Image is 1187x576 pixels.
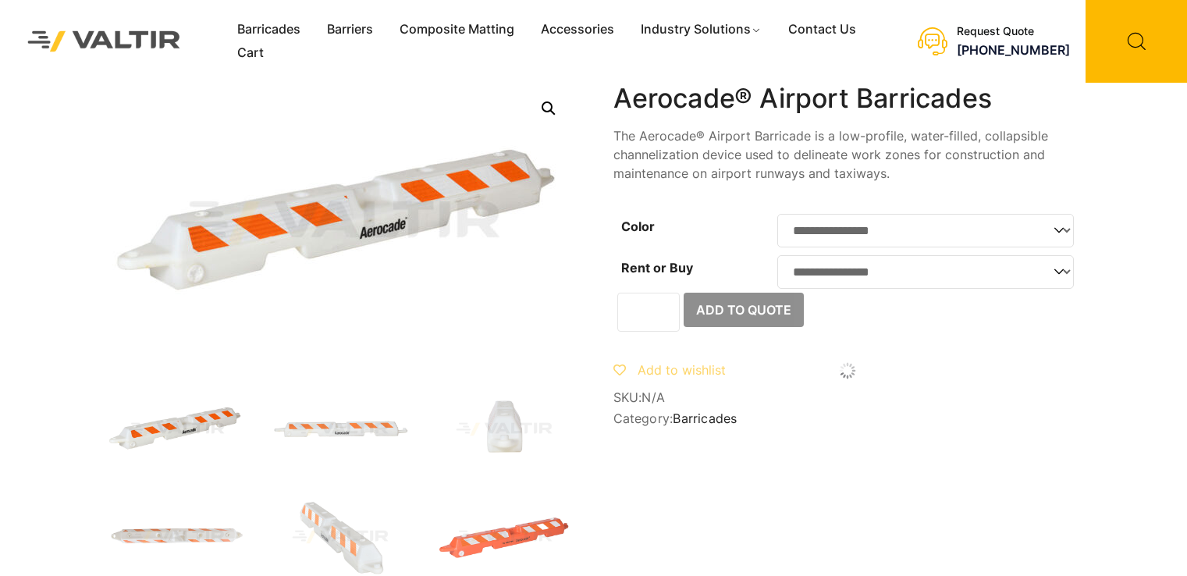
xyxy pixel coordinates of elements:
[386,18,528,41] a: Composite Matting
[957,42,1070,58] a: [PHONE_NUMBER]
[528,18,627,41] a: Accessories
[621,260,693,276] label: Rent or Buy
[314,18,386,41] a: Barriers
[627,18,775,41] a: Industry Solutions
[673,411,737,426] a: Barricades
[684,293,804,327] button: Add to Quote
[617,293,680,332] input: Product quantity
[106,387,247,471] img: Aerocade_Nat_3Q-1.jpg
[224,41,277,65] a: Cart
[621,219,655,234] label: Color
[641,389,665,405] span: N/A
[613,83,1082,115] h1: Aerocade® Airport Barricades
[613,411,1082,426] span: Category:
[224,18,314,41] a: Barricades
[957,25,1070,38] div: Request Quote
[613,126,1082,183] p: The Aerocade® Airport Barricade is a low-profile, water-filled, collapsible channelization device...
[12,15,197,67] img: Valtir Rentals
[775,18,869,41] a: Contact Us
[434,387,574,471] img: Aerocade_Nat_Side.jpg
[270,387,410,471] img: Aerocade_Nat_Front-1.jpg
[613,390,1082,405] span: SKU:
